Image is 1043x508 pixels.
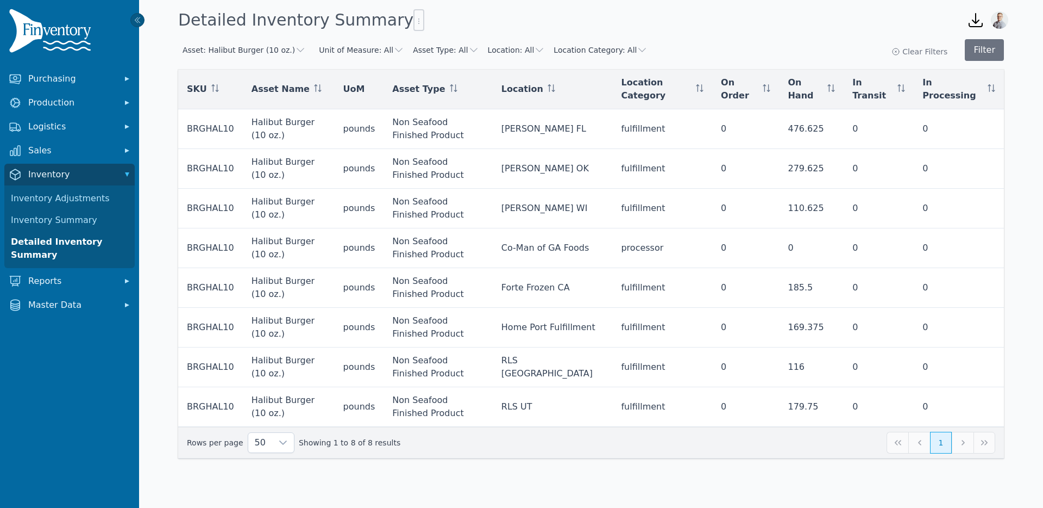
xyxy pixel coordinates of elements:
[612,228,712,268] td: processor
[852,162,905,175] div: 0
[187,83,207,96] span: SKU
[922,76,983,102] span: In Processing
[721,122,770,135] div: 0
[178,387,243,427] td: BRGHAL10
[178,348,243,387] td: BRGHAL10
[922,162,995,175] div: 0
[852,400,905,413] div: 0
[178,228,243,268] td: BRGHAL10
[612,109,712,149] td: fulfillment
[788,321,835,334] div: 169.375
[178,9,424,31] h1: Detailed Inventory Summary
[493,268,613,308] td: Forte Frozen CA
[554,45,648,55] button: Location Category: All
[852,281,905,294] div: 0
[721,361,770,374] div: 0
[335,109,384,149] td: pounds
[788,281,835,294] div: 185.5
[243,149,335,189] td: Halibut Burger (10 oz.)
[788,400,835,413] div: 179.75
[493,308,613,348] td: Home Port Fulfillment
[243,348,335,387] td: Halibut Burger (10 oz.)
[621,76,692,102] span: Location Category
[243,228,335,268] td: Halibut Burger (10 oz.)
[384,387,493,427] td: Non Seafood Finished Product
[891,46,947,57] button: Clear Filters
[788,122,835,135] div: 476.625
[392,83,445,96] span: Asset Type
[788,162,835,175] div: 279.625
[965,39,1004,61] button: Filter
[28,96,115,109] span: Production
[788,76,823,102] span: On Hand
[183,45,306,55] button: Asset: Halibut Burger (10 oz.)
[721,162,770,175] div: 0
[922,122,995,135] div: 0
[721,76,758,102] span: On Order
[243,387,335,427] td: Halibut Burger (10 oz.)
[178,308,243,348] td: BRGHAL10
[299,437,400,448] span: Showing 1 to 8 of 8 results
[28,275,115,288] span: Reports
[335,348,384,387] td: pounds
[852,122,905,135] div: 0
[930,432,952,454] button: Page 1
[493,348,613,387] td: RLS [GEOGRAPHIC_DATA]
[178,149,243,189] td: BRGHAL10
[7,231,133,266] a: Detailed Inventory Summary
[493,228,613,268] td: Co-Man of GA Foods
[335,308,384,348] td: pounds
[788,202,835,215] div: 110.625
[178,189,243,228] td: BRGHAL10
[852,361,905,374] div: 0
[252,83,310,96] span: Asset Name
[852,241,905,255] div: 0
[384,348,493,387] td: Non Seafood Finished Product
[922,202,995,215] div: 0
[788,361,835,374] div: 116
[28,168,115,181] span: Inventory
[922,321,995,334] div: 0
[721,400,770,413] div: 0
[319,45,404,55] button: Unit of Measure: All
[721,202,770,215] div: 0
[243,308,335,348] td: Halibut Burger (10 oz.)
[384,308,493,348] td: Non Seafood Finished Product
[178,268,243,308] td: BRGHAL10
[384,109,493,149] td: Non Seafood Finished Product
[852,321,905,334] div: 0
[7,188,133,209] a: Inventory Adjustments
[335,228,384,268] td: pounds
[7,209,133,231] a: Inventory Summary
[612,308,712,348] td: fulfillment
[243,109,335,149] td: Halibut Burger (10 oz.)
[335,268,384,308] td: pounds
[852,76,893,102] span: In Transit
[852,202,905,215] div: 0
[4,270,135,292] button: Reports
[612,268,712,308] td: fulfillment
[384,149,493,189] td: Non Seafood Finished Product
[335,387,384,427] td: pounds
[343,83,365,96] span: UoM
[922,361,995,374] div: 0
[612,348,712,387] td: fulfillment
[721,281,770,294] div: 0
[4,294,135,316] button: Master Data
[28,72,115,85] span: Purchasing
[4,116,135,138] button: Logistics
[788,241,835,255] div: 0
[612,149,712,189] td: fulfillment
[413,45,479,55] button: Asset Type: All
[493,387,613,427] td: RLS UT
[28,144,115,157] span: Sales
[493,109,613,149] td: [PERSON_NAME] FL
[4,164,135,185] button: Inventory
[384,268,493,308] td: Non Seafood Finished Product
[243,189,335,228] td: Halibut Burger (10 oz.)
[384,189,493,228] td: Non Seafood Finished Product
[4,92,135,114] button: Production
[28,299,115,312] span: Master Data
[991,11,1008,29] img: Joshua Benton
[612,387,712,427] td: fulfillment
